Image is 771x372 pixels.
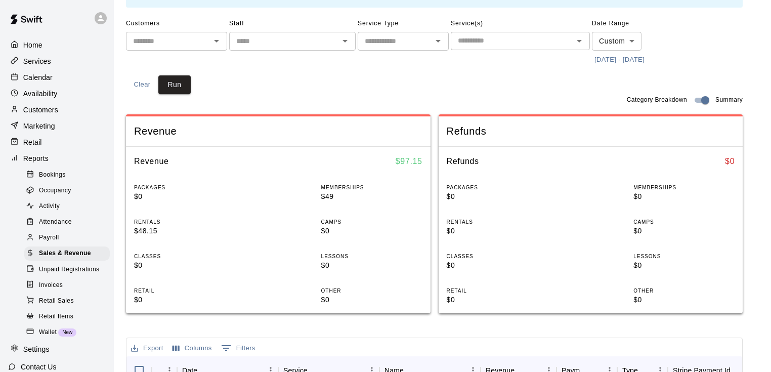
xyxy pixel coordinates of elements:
p: Reports [23,153,49,163]
p: CAMPS [633,218,735,226]
div: Payroll [24,231,110,245]
p: $49 [321,191,422,202]
div: WalletNew [24,325,110,340]
span: Service(s) [451,16,590,32]
a: Marketing [8,118,106,134]
span: Bookings [39,170,66,180]
p: $0 [447,226,548,236]
button: Show filters [219,340,258,356]
span: Service Type [358,16,449,32]
p: Availability [23,89,58,99]
p: CLASSES [134,253,235,260]
button: [DATE] - [DATE] [592,52,647,68]
span: Occupancy [39,186,71,196]
p: $48.15 [134,226,235,236]
a: Home [8,37,106,53]
p: RENTALS [134,218,235,226]
a: Availability [8,86,106,101]
p: OTHER [321,287,422,295]
p: $0 [321,295,422,305]
button: Clear [126,75,158,94]
span: Date Range [592,16,680,32]
p: Calendar [23,72,53,82]
div: Calendar [8,70,106,85]
p: $0 [134,191,235,202]
p: $0 [633,260,735,271]
span: Refunds [447,125,735,138]
a: Retail [8,135,106,150]
p: PACKAGES [447,184,548,191]
p: Customers [23,105,58,115]
p: Retail [23,137,42,147]
p: Services [23,56,51,66]
p: $0 [134,295,235,305]
p: RETAIL [447,287,548,295]
div: Unpaid Registrations [24,263,110,277]
p: RETAIL [134,287,235,295]
a: WalletNew [24,324,114,340]
span: Wallet [39,327,57,338]
h6: Refunds [447,155,479,168]
p: PACKAGES [134,184,235,191]
p: $0 [633,191,735,202]
p: Contact Us [21,362,57,372]
p: RENTALS [447,218,548,226]
span: Attendance [39,217,72,227]
button: Open [338,34,352,48]
a: Payroll [24,230,114,246]
div: Sales & Revenue [24,246,110,261]
p: $0 [447,260,548,271]
a: Activity [24,199,114,215]
a: Customers [8,102,106,117]
a: Invoices [24,277,114,293]
span: Summary [715,95,743,105]
button: Run [158,75,191,94]
p: CAMPS [321,218,422,226]
p: $0 [447,295,548,305]
button: Export [128,341,166,356]
p: MEMBERSHIPS [321,184,422,191]
span: Retail Items [39,312,73,322]
p: $0 [134,260,235,271]
p: $0 [447,191,548,202]
div: Retail Items [24,310,110,324]
button: Open [572,34,586,48]
h6: Revenue [134,155,169,168]
div: Activity [24,199,110,214]
button: Open [431,34,445,48]
p: Settings [23,344,50,354]
p: OTHER [633,287,735,295]
p: LESSONS [633,253,735,260]
span: New [58,329,76,335]
a: Bookings [24,167,114,183]
p: CLASSES [447,253,548,260]
a: Services [8,54,106,69]
h6: $ 0 [725,155,735,168]
p: $0 [321,260,422,271]
button: Select columns [170,341,215,356]
div: Invoices [24,278,110,293]
span: Retail Sales [39,296,74,306]
a: Occupancy [24,183,114,198]
span: Payroll [39,233,59,243]
a: Retail Items [24,309,114,324]
a: Retail Sales [24,293,114,309]
div: Attendance [24,215,110,229]
span: Invoices [39,280,63,291]
p: $0 [633,226,735,236]
p: Home [23,40,42,50]
span: Staff [229,16,356,32]
span: Customers [126,16,227,32]
button: Open [209,34,224,48]
span: Category Breakdown [627,95,687,105]
a: Settings [8,342,106,357]
p: MEMBERSHIPS [633,184,735,191]
div: Bookings [24,168,110,182]
a: Reports [8,151,106,166]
